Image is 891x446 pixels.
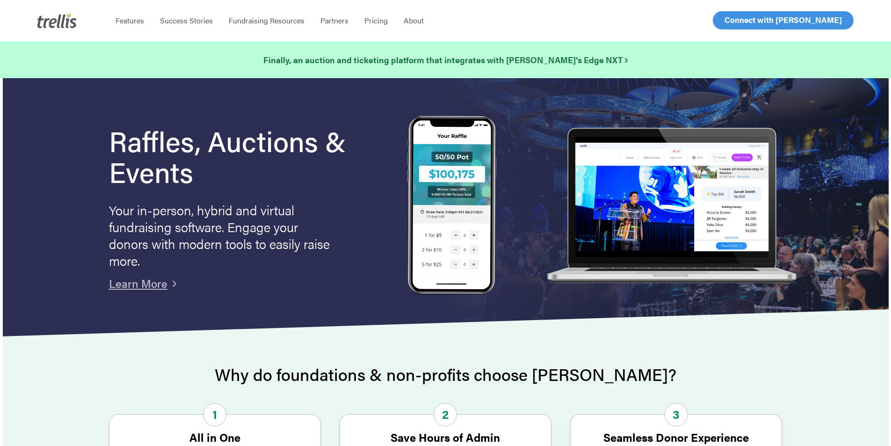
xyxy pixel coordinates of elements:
[203,403,226,426] span: 1
[221,16,312,25] a: Fundraising Resources
[364,15,388,26] span: Pricing
[434,403,457,426] span: 2
[109,201,333,269] p: Your in-person, hybrid and virtual fundraising software. Engage your donors with modern tools to ...
[116,15,144,26] span: Features
[407,116,496,297] img: Trellis Raffles, Auctions and Event Fundraising
[713,11,854,29] a: Connect with [PERSON_NAME]
[108,16,152,25] a: Features
[603,429,749,445] strong: Seamless Donor Experience
[396,16,432,25] a: About
[404,15,424,26] span: About
[263,53,628,66] a: Finally, an auction and ticketing platform that integrates with [PERSON_NAME]’s Edge NXT
[542,128,801,285] img: rafflelaptop_mac_optim.png
[312,16,356,25] a: Partners
[724,14,842,25] span: Connect with [PERSON_NAME]
[391,429,500,445] strong: Save Hours of Admin
[37,13,77,28] img: Trellis
[263,54,628,66] strong: Finally, an auction and ticketing platform that integrates with [PERSON_NAME]’s Edge NXT
[665,403,688,426] span: 3
[356,16,396,25] a: Pricing
[109,125,372,187] h1: Raffles, Auctions & Events
[160,15,213,26] span: Success Stories
[320,15,348,26] span: Partners
[109,275,167,291] a: Learn More
[229,15,304,26] span: Fundraising Resources
[189,429,240,445] strong: All in One
[152,16,221,25] a: Success Stories
[109,365,782,384] h2: Why do foundations & non-profits choose [PERSON_NAME]?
